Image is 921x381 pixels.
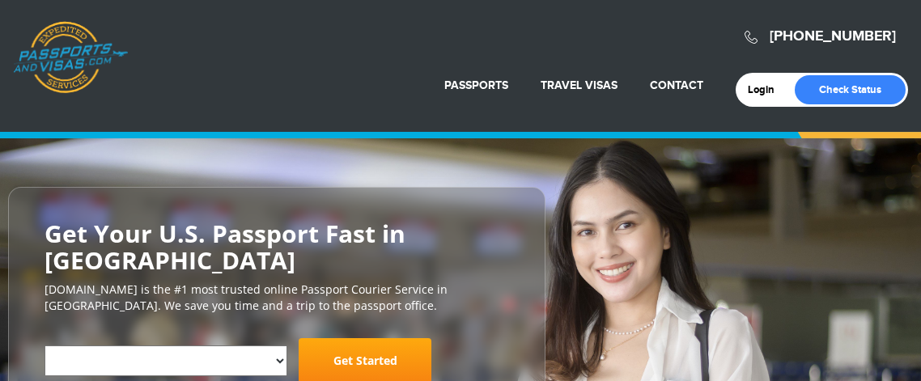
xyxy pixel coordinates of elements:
a: Passports [444,78,508,92]
h2: Get Your U.S. Passport Fast in [GEOGRAPHIC_DATA] [45,220,509,273]
a: Passports & [DOMAIN_NAME] [13,21,128,94]
a: Login [748,83,786,96]
a: [PHONE_NUMBER] [770,28,896,45]
a: Check Status [795,75,906,104]
a: Travel Visas [541,78,618,92]
a: Contact [650,78,703,92]
p: [DOMAIN_NAME] is the #1 most trusted online Passport Courier Service in [GEOGRAPHIC_DATA]. We sav... [45,282,509,314]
